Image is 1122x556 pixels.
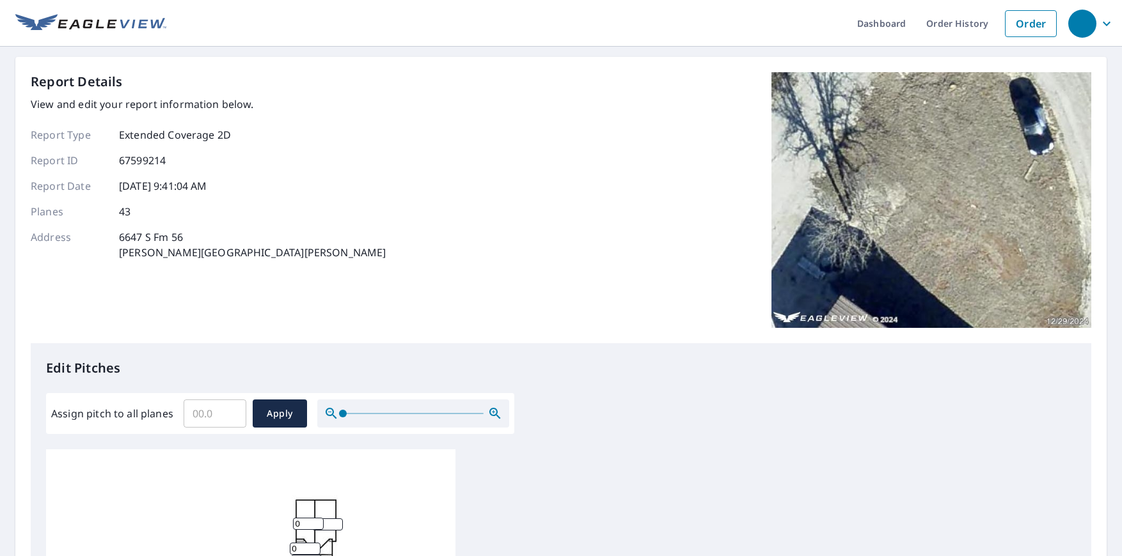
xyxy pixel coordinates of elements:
[1005,10,1057,37] a: Order
[771,72,1091,328] img: Top image
[119,127,231,143] p: Extended Coverage 2D
[15,14,166,33] img: EV Logo
[31,229,107,260] p: Address
[31,153,107,168] p: Report ID
[31,97,386,112] p: View and edit your report information below.
[119,153,166,168] p: 67599214
[184,396,246,431] input: 00.0
[31,72,123,91] p: Report Details
[46,359,1076,378] p: Edit Pitches
[119,204,130,219] p: 43
[31,204,107,219] p: Planes
[119,229,386,260] p: 6647 S Fm 56 [PERSON_NAME][GEOGRAPHIC_DATA][PERSON_NAME]
[31,178,107,194] p: Report Date
[31,127,107,143] p: Report Type
[263,406,297,422] span: Apply
[119,178,207,194] p: [DATE] 9:41:04 AM
[253,399,307,428] button: Apply
[51,406,173,421] label: Assign pitch to all planes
